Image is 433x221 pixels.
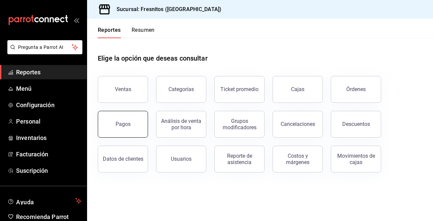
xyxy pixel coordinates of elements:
div: Cajas [291,85,305,93]
span: Inventarios [16,133,81,142]
div: Análisis de venta por hora [160,118,202,131]
div: Descuentos [342,121,370,127]
button: Órdenes [331,76,381,103]
span: Pregunta a Parrot AI [18,44,72,51]
div: Categorías [168,86,194,92]
div: Cancelaciones [281,121,315,127]
h1: Elige la opción que deseas consultar [98,53,208,63]
a: Cajas [273,76,323,103]
div: Movimientos de cajas [335,153,377,165]
div: Usuarios [171,156,192,162]
button: Reportes [98,27,121,38]
span: Suscripción [16,166,81,175]
div: Grupos modificadores [219,118,260,131]
button: Ticket promedio [214,76,265,103]
button: Movimientos de cajas [331,146,381,172]
button: Categorías [156,76,206,103]
span: Personal [16,117,81,126]
button: Ventas [98,76,148,103]
span: Menú [16,84,81,93]
span: Ayuda [16,197,73,205]
button: open_drawer_menu [74,17,79,23]
button: Costos y márgenes [273,146,323,172]
div: Costos y márgenes [277,153,318,165]
button: Resumen [132,27,155,38]
button: Pagos [98,111,148,138]
span: Reportes [16,68,81,77]
div: Pagos [116,121,131,127]
button: Descuentos [331,111,381,138]
div: Ventas [115,86,131,92]
span: Facturación [16,150,81,159]
button: Usuarios [156,146,206,172]
button: Pregunta a Parrot AI [7,40,82,54]
button: Datos de clientes [98,146,148,172]
div: Órdenes [346,86,366,92]
a: Pregunta a Parrot AI [5,49,82,56]
button: Reporte de asistencia [214,146,265,172]
button: Grupos modificadores [214,111,265,138]
div: Ticket promedio [220,86,259,92]
div: navigation tabs [98,27,155,38]
div: Datos de clientes [103,156,143,162]
span: Configuración [16,100,81,109]
button: Cancelaciones [273,111,323,138]
h3: Sucursal: Fresnitos ([GEOGRAPHIC_DATA]) [111,5,221,13]
button: Análisis de venta por hora [156,111,206,138]
div: Reporte de asistencia [219,153,260,165]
